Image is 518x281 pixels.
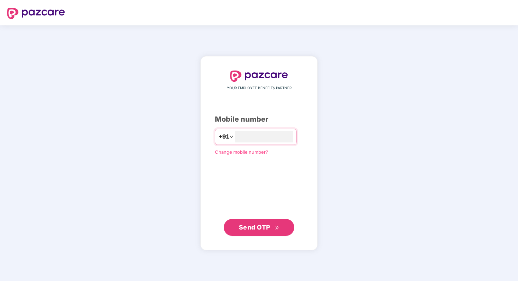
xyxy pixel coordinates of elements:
[215,114,303,125] div: Mobile number
[229,135,234,139] span: down
[227,85,291,91] span: YOUR EMPLOYEE BENEFITS PARTNER
[215,149,268,155] a: Change mobile number?
[230,71,288,82] img: logo
[239,224,270,231] span: Send OTP
[275,226,279,230] span: double-right
[7,8,65,19] img: logo
[224,219,294,236] button: Send OTPdouble-right
[219,132,229,141] span: +91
